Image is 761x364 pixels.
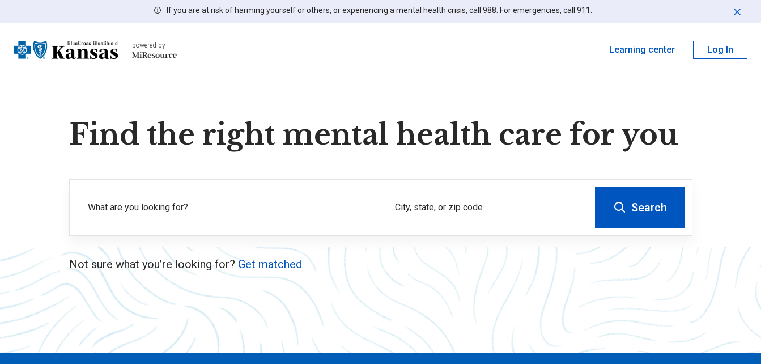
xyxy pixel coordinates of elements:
[132,40,177,50] div: powered by
[595,187,685,228] button: Search
[69,256,692,272] p: Not sure what you’re looking for?
[693,41,747,59] button: Log In
[238,257,302,271] a: Get matched
[69,118,692,152] h1: Find the right mental health care for you
[609,43,675,57] a: Learning center
[732,5,743,18] button: Dismiss
[167,5,592,16] p: If you are at risk of harming yourself or others, or experiencing a mental health crisis, call 98...
[14,36,118,64] img: Blue Cross Blue Shield Kansas
[88,201,367,214] label: What are you looking for?
[14,36,177,64] a: Blue Cross Blue Shield Kansaspowered by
